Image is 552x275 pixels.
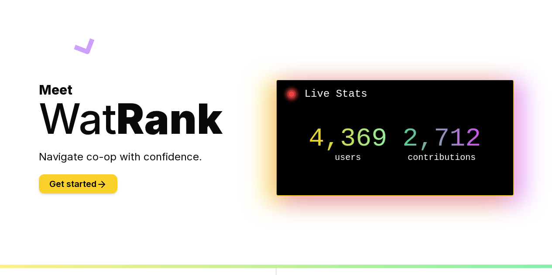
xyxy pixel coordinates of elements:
[117,93,223,144] span: Rank
[39,150,276,164] p: Navigate co-op with confidence.
[301,152,395,164] p: users
[395,152,489,164] p: contributions
[395,126,489,152] p: 2,712
[39,82,276,139] h1: Meet
[39,93,117,144] span: Wat
[301,126,395,152] p: 4,369
[284,87,506,101] h2: Live Stats
[39,180,117,189] a: Get started
[39,174,117,194] button: Get started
